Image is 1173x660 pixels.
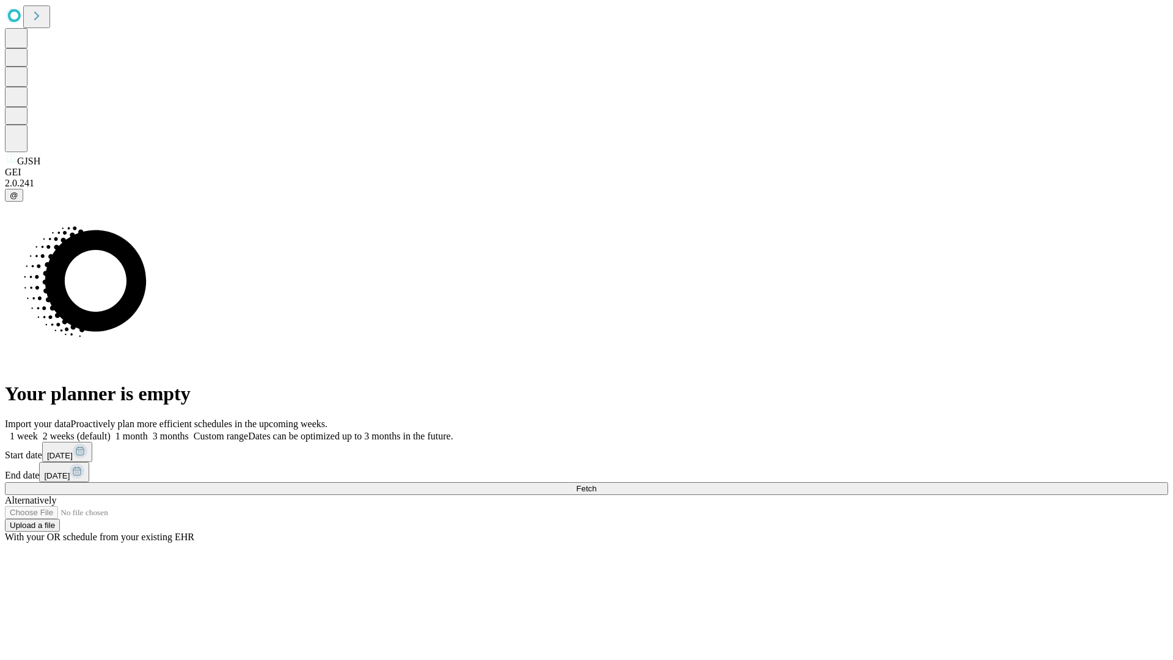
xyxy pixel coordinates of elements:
span: [DATE] [44,471,70,480]
div: End date [5,462,1168,482]
div: Start date [5,442,1168,462]
span: Dates can be optimized up to 3 months in the future. [248,431,453,441]
button: @ [5,189,23,202]
span: @ [10,191,18,200]
span: Proactively plan more efficient schedules in the upcoming weeks. [71,419,327,429]
span: 3 months [153,431,189,441]
span: Import your data [5,419,71,429]
button: [DATE] [42,442,92,462]
span: [DATE] [47,451,73,460]
button: Fetch [5,482,1168,495]
span: Fetch [576,484,596,493]
span: 1 week [10,431,38,441]
h1: Your planner is empty [5,383,1168,405]
div: GEI [5,167,1168,178]
button: [DATE] [39,462,89,482]
button: Upload a file [5,519,60,532]
span: 1 month [115,431,148,441]
span: Alternatively [5,495,56,505]
span: With your OR schedule from your existing EHR [5,532,194,542]
span: 2 weeks (default) [43,431,111,441]
span: Custom range [194,431,248,441]
span: GJSH [17,156,40,166]
div: 2.0.241 [5,178,1168,189]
